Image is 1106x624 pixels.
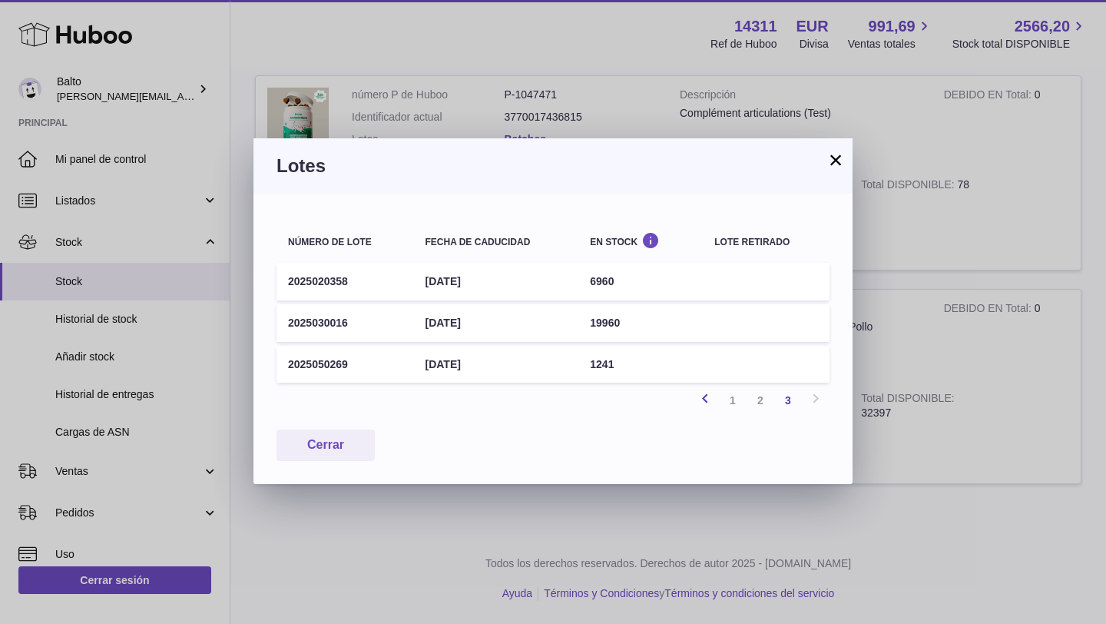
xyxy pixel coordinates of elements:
[590,232,691,247] div: En stock
[413,263,578,300] td: [DATE]
[276,304,413,342] td: 2025030016
[276,154,829,178] h3: Lotes
[288,237,402,247] div: Número de lote
[425,237,567,247] div: Fecha de caducidad
[578,346,703,383] td: 1241
[578,263,703,300] td: 6960
[276,430,375,461] button: Cerrar
[747,387,774,414] a: 2
[714,237,818,247] div: Lote retirado
[413,304,578,342] td: [DATE]
[276,263,413,300] td: 2025020358
[276,346,413,383] td: 2025050269
[719,387,747,414] a: 1
[413,346,578,383] td: [DATE]
[826,151,845,169] button: ×
[578,304,703,342] td: 19960
[774,387,802,414] a: 3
